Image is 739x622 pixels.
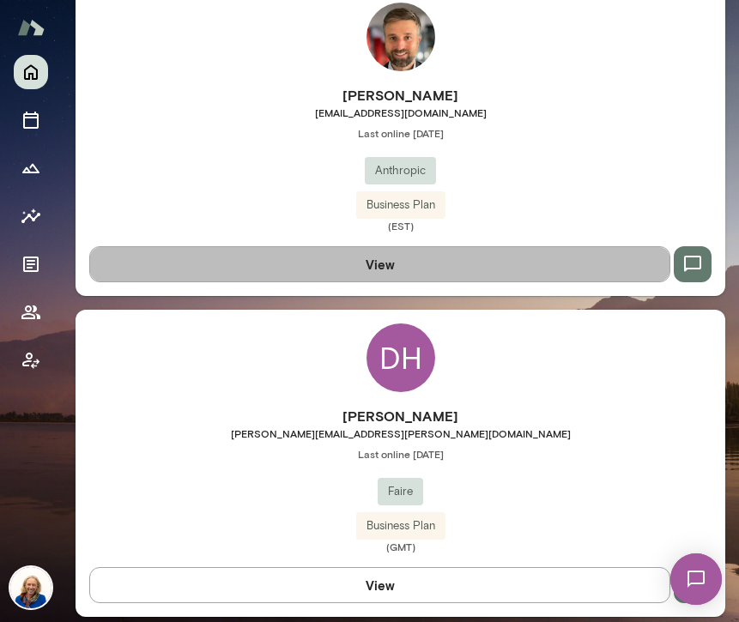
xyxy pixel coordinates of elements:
[10,567,51,608] img: Cathy Wright
[76,447,725,461] span: Last online [DATE]
[17,11,45,44] img: Mento
[89,246,670,282] button: View
[356,196,445,214] span: Business Plan
[76,85,725,106] h6: [PERSON_NAME]
[89,567,670,603] button: View
[76,219,725,232] span: (EST)
[14,343,48,377] button: Client app
[76,406,725,426] h6: [PERSON_NAME]
[366,323,435,392] div: DH
[14,295,48,329] button: Members
[378,483,423,500] span: Faire
[366,3,435,71] img: Scott Krenitski
[365,162,436,179] span: Anthropic
[14,247,48,281] button: Documents
[76,126,725,140] span: Last online [DATE]
[76,540,725,553] span: (GMT)
[76,426,725,440] span: [PERSON_NAME][EMAIL_ADDRESS][PERSON_NAME][DOMAIN_NAME]
[356,517,445,534] span: Business Plan
[14,103,48,137] button: Sessions
[14,151,48,185] button: Growth Plan
[14,55,48,89] button: Home
[76,106,725,119] span: [EMAIL_ADDRESS][DOMAIN_NAME]
[14,199,48,233] button: Insights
